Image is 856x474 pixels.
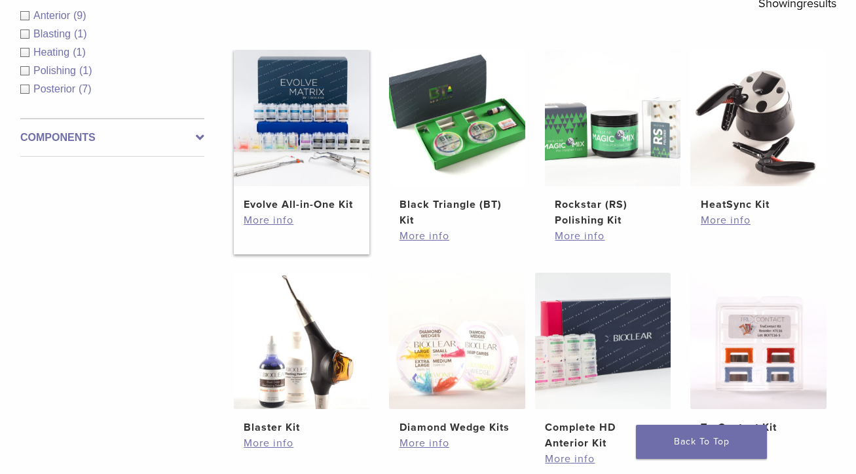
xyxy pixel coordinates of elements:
[74,28,87,39] span: (1)
[545,50,681,186] img: Rockstar (RS) Polishing Kit
[73,47,86,58] span: (1)
[701,197,816,212] h2: HeatSync Kit
[389,50,525,228] a: Black Triangle (BT) KitBlack Triangle (BT) Kit
[400,420,515,435] h2: Diamond Wedge Kits
[20,130,204,146] label: Components
[389,50,525,186] img: Black Triangle (BT) Kit
[701,212,816,228] a: More info
[234,273,370,435] a: Blaster KitBlaster Kit
[555,228,670,244] a: More info
[545,420,660,451] h2: Complete HD Anterior Kit
[535,273,671,451] a: Complete HD Anterior KitComplete HD Anterior Kit
[234,273,370,409] img: Blaster Kit
[234,50,370,186] img: Evolve All-in-One Kit
[73,10,86,21] span: (9)
[701,420,816,435] h2: TruContact Kit
[33,65,79,76] span: Polishing
[400,197,515,228] h2: Black Triangle (BT) Kit
[690,50,827,186] img: HeatSync Kit
[33,83,79,94] span: Posterior
[79,65,92,76] span: (1)
[400,228,515,244] a: More info
[545,451,660,467] a: More info
[244,420,359,435] h2: Blaster Kit
[690,273,827,409] img: TruContact Kit
[400,435,515,451] a: More info
[244,435,359,451] a: More info
[234,50,370,212] a: Evolve All-in-One KitEvolve All-in-One Kit
[690,273,827,435] a: TruContact KitTruContact Kit
[389,273,525,435] a: Diamond Wedge KitsDiamond Wedge Kits
[545,50,681,228] a: Rockstar (RS) Polishing KitRockstar (RS) Polishing Kit
[244,212,359,228] a: More info
[535,273,671,409] img: Complete HD Anterior Kit
[244,197,359,212] h2: Evolve All-in-One Kit
[690,50,827,212] a: HeatSync KitHeatSync Kit
[636,425,767,459] a: Back To Top
[33,47,73,58] span: Heating
[555,197,670,228] h2: Rockstar (RS) Polishing Kit
[33,10,73,21] span: Anterior
[79,83,92,94] span: (7)
[33,28,74,39] span: Blasting
[389,273,525,409] img: Diamond Wedge Kits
